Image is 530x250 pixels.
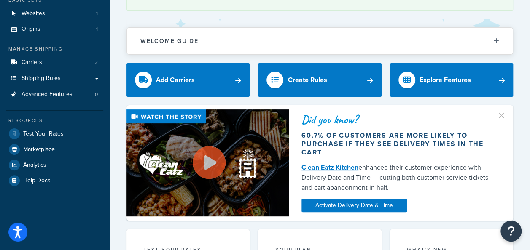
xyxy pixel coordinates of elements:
[6,71,103,86] a: Shipping Rules
[6,142,103,157] a: Marketplace
[6,55,103,70] li: Carriers
[23,146,55,153] span: Marketplace
[6,6,103,21] li: Websites
[126,63,250,97] a: Add Carriers
[95,59,98,66] span: 2
[156,74,195,86] div: Add Carriers
[6,173,103,188] a: Help Docs
[6,87,103,102] a: Advanced Features0
[6,157,103,173] a: Analytics
[6,21,103,37] li: Origins
[6,45,103,53] div: Manage Shipping
[500,221,522,242] button: Open Resource Center
[6,87,103,102] li: Advanced Features
[23,130,64,138] span: Test Your Rates
[22,59,42,66] span: Carriers
[127,28,513,54] button: Welcome Guide
[288,74,327,86] div: Create Rules
[301,131,500,157] div: 60.7% of customers are more likely to purchase if they see delivery times in the cart
[6,126,103,141] a: Test Your Rates
[301,114,500,125] div: Did you know?
[301,199,407,212] a: Activate Delivery Date & Time
[22,10,45,17] span: Websites
[6,55,103,70] a: Carriers2
[22,91,73,98] span: Advanced Features
[6,6,103,21] a: Websites1
[301,162,500,193] div: enhanced their customer experience with Delivery Date and Time — cutting both customer service ti...
[23,162,46,169] span: Analytics
[6,21,103,37] a: Origins1
[126,109,289,216] img: Video thumbnail
[22,26,40,33] span: Origins
[23,177,51,184] span: Help Docs
[390,63,513,97] a: Explore Features
[22,75,61,82] span: Shipping Rules
[420,74,471,86] div: Explore Features
[95,91,98,98] span: 0
[96,10,98,17] span: 1
[140,38,199,44] h2: Welcome Guide
[6,117,103,124] div: Resources
[301,162,358,172] a: Clean Eatz Kitchen
[258,63,381,97] a: Create Rules
[96,26,98,33] span: 1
